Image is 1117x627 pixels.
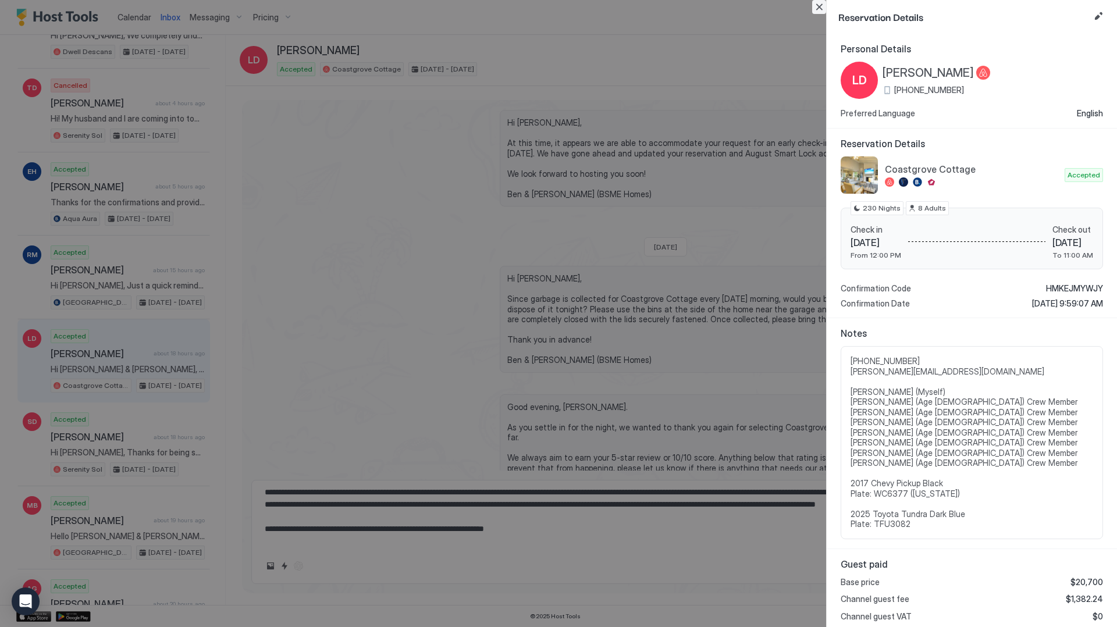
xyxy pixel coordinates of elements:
span: Accepted [1068,170,1100,180]
div: Open Intercom Messenger [12,587,40,615]
span: Reservation Details [838,9,1089,24]
span: Channel guest fee [841,594,909,604]
button: Edit reservation [1091,9,1105,23]
span: Preferred Language [841,108,915,119]
span: Guest paid [841,558,1103,570]
span: [PHONE_NUMBER] [894,85,964,95]
span: Channel guest VAT [841,611,912,622]
span: English [1077,108,1103,119]
span: Check out [1052,225,1093,235]
span: 8 Adults [918,203,946,213]
span: $0 [1093,611,1103,622]
span: From 12:00 PM [851,251,901,259]
span: LD [852,72,867,89]
span: 230 Nights [863,203,901,213]
span: Confirmation Date [841,298,910,309]
span: $1,382.24 [1066,594,1103,604]
span: Reservation Details [841,138,1103,149]
span: Personal Details [841,43,1103,55]
span: $20,700 [1070,577,1103,587]
span: Notes [841,327,1103,339]
span: [DATE] [851,237,901,248]
span: [DATE] [1052,237,1093,248]
span: [PERSON_NAME] [883,66,974,80]
span: Base price [841,577,880,587]
span: Coastgrove Cottage [885,163,1060,175]
span: To 11:00 AM [1052,251,1093,259]
span: Confirmation Code [841,283,911,294]
span: [DATE] 9:59:07 AM [1032,298,1103,309]
div: listing image [841,156,878,194]
span: Check in [851,225,901,235]
span: [PHONE_NUMBER] [PERSON_NAME][EMAIL_ADDRESS][DOMAIN_NAME] [PERSON_NAME] (Myself) [PERSON_NAME] (Ag... [851,356,1093,529]
span: HMKEJMYWJY [1046,283,1103,294]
